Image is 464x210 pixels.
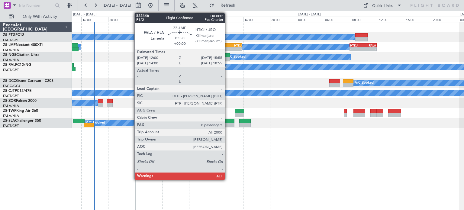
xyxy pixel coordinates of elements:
[3,43,43,47] a: ZS-LMFNextant 400XTi
[3,109,16,113] span: ZS-TWP
[229,47,242,51] div: -
[206,1,243,10] button: Refresh
[3,119,15,123] span: ZS-SLA
[135,17,162,22] div: 00:00
[16,15,64,19] span: Only With Activity
[297,17,324,22] div: 00:00
[3,53,39,57] a: ZS-NGSCitation Ultra
[3,84,20,88] a: FAGC/GCJ
[3,89,15,93] span: ZS-CJT
[270,17,297,22] div: 20:00
[227,53,246,62] div: A/C Booked
[3,33,24,37] a: ZS-FTGPC12
[3,58,19,62] a: FALA/HLA
[3,79,16,83] span: ZS-DCC
[243,17,270,22] div: 16:00
[81,17,108,22] div: 16:00
[3,33,15,37] span: ZS-FTG
[216,44,229,47] div: FALA
[229,44,242,47] div: HTKJ
[3,99,16,103] span: ZS-ZOR
[215,3,241,8] span: Refresh
[378,17,405,22] div: 12:00
[3,94,19,98] a: FACT/CPT
[360,1,405,10] button: Quick Links
[298,12,321,17] div: [DATE] - [DATE]
[3,89,31,93] a: ZS-CJTPC12/47E
[86,118,105,128] div: A/C Booked
[189,17,216,22] div: 08:00
[103,3,131,8] span: [DATE] - [DATE]
[3,63,31,67] a: ZS-RVLPC12/NG
[372,3,393,9] div: Quick Links
[7,12,66,21] button: Only With Activity
[3,53,16,57] span: ZS-NGS
[108,17,135,22] div: 20:00
[363,44,376,47] div: FALA
[324,17,351,22] div: 04:00
[3,124,19,128] a: FACT/CPT
[3,119,41,123] a: ZS-SLAChallenger 350
[350,47,363,51] div: -
[3,99,37,103] a: ZS-ZORFalcon 2000
[3,38,19,42] a: FACT/CPT
[3,79,53,83] a: ZS-DCCGrand Caravan - C208
[355,79,374,88] div: A/C Booked
[3,43,16,47] span: ZS-LMF
[136,12,159,17] div: [DATE] - [DATE]
[73,12,96,17] div: [DATE] - [DATE]
[162,17,189,22] div: 04:00
[3,109,38,113] a: ZS-TWPKing Air 260
[3,63,15,67] span: ZS-RVL
[18,1,53,10] input: Trip Number
[3,48,19,52] a: FALA/HLA
[432,17,459,22] div: 20:00
[3,68,19,72] a: FACT/CPT
[363,47,376,51] div: -
[3,114,19,118] a: FALA/HLA
[351,17,378,22] div: 08:00
[203,43,222,52] div: A/C Booked
[405,17,432,22] div: 16:00
[216,17,243,22] div: 12:00
[216,47,229,51] div: -
[350,44,363,47] div: HTKJ
[3,104,19,108] a: FALA/HLA
[208,63,227,72] div: A/C Booked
